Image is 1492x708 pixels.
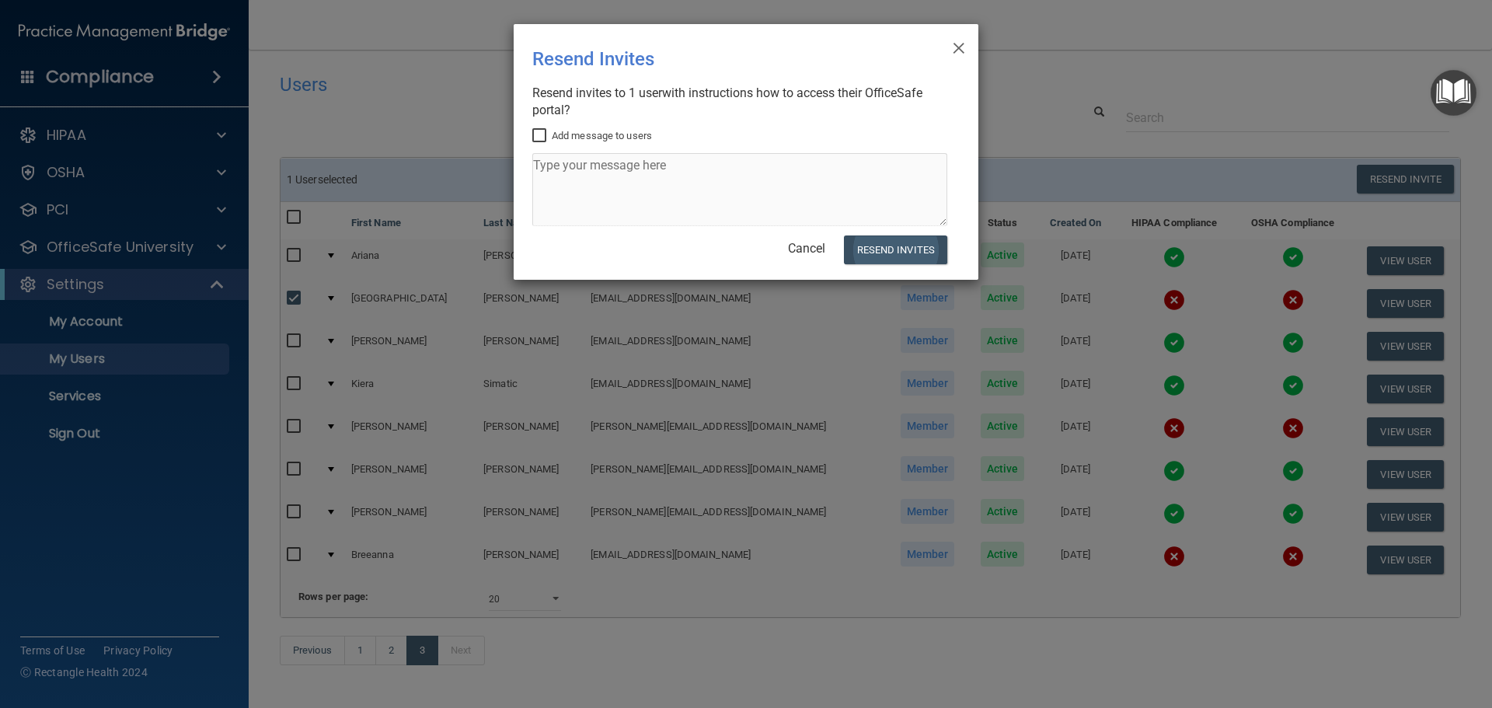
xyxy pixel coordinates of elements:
a: Cancel [788,241,825,256]
button: Open Resource Center [1431,70,1476,116]
button: Resend Invites [844,235,947,264]
div: Resend invites to 1 user with instructions how to access their OfficeSafe portal? [532,85,947,119]
div: Resend Invites [532,37,896,82]
span: × [952,30,966,61]
input: Add message to users [532,130,550,142]
label: Add message to users [532,127,652,145]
